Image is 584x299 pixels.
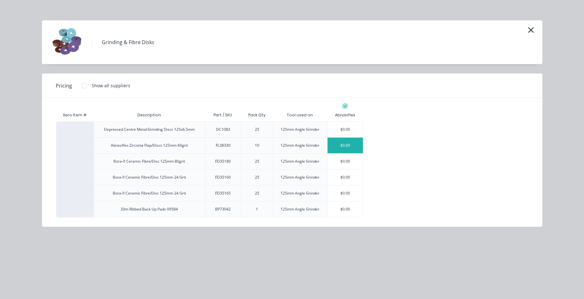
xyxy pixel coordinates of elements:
div: Tool used on [282,107,318,123]
div: Grinding & Fibre Disks [102,38,154,46]
div: 125mm Angle Grinder [281,159,319,164]
div: 125mm Angle Grinder [281,175,319,180]
div: Bora-9 Ceramic Fibre/Disc 125mm 80grit [113,159,185,164]
div: DC1083 [216,127,230,132]
div: Part / SKU [209,107,237,123]
div: Depressed Centre Metal:Grinding Discs 125x6.5mm [104,127,195,132]
div: 33m Ribbed Back Up Pads 09584 [121,206,178,212]
div: 125mm Angle Grinder [281,190,319,196]
div: $0.00 [328,170,363,185]
div: Description [132,107,166,123]
div: Bora-9 Ceramic Fibre/Disc 125mm 24 Grit [113,175,186,180]
div: 1 [256,206,258,212]
div: 125mm Angle Grinder [281,206,319,212]
div: Show all suppliers [92,82,130,89]
div: Abrasiflex [335,112,355,118]
div: 10 [255,143,259,148]
div: $0.00 [328,185,363,201]
div: Bora-9 Ceramic Fibre/Disc 125mm 24 Grit [113,190,186,196]
div: $0.00 [328,154,363,169]
img: Grinding & Fibre Disks [51,27,83,58]
div: $0.00 [328,201,363,217]
div: 25 [255,159,259,164]
div: Abrasiflex Zirconia Flap/Discs 125mm 60grit [111,143,188,148]
span: Pricing [56,82,72,89]
div: Pack Qty [243,107,271,123]
div: BP73042 [215,206,231,212]
div: FD35160 [215,175,231,180]
div: 25 [255,190,259,196]
div: FD35165 [215,190,231,196]
div: 25 [255,127,259,132]
div: 125mm Angle Grinder [281,127,319,132]
div: Xero Item # [56,109,94,121]
div: FL38330 [216,143,230,148]
div: FD35180 [215,159,231,164]
div: 125mm Angle Grinder [281,143,319,148]
div: $0.00 [328,138,363,153]
div: $0.00 [328,122,363,137]
div: 25 [255,175,259,180]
